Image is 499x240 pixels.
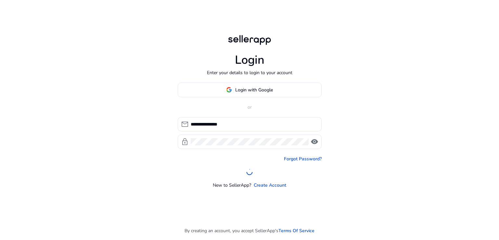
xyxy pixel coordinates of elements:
[254,182,286,189] a: Create Account
[284,155,322,162] a: Forgot Password?
[181,138,189,146] span: lock
[213,182,251,189] p: New to SellerApp?
[207,69,292,76] p: Enter your details to login to your account
[235,87,273,93] span: Login with Google
[278,227,314,234] a: Terms Of Service
[226,87,232,93] img: google-logo.svg
[178,83,322,97] button: Login with Google
[235,53,264,67] h1: Login
[311,138,318,146] span: visibility
[181,120,189,128] span: mail
[178,104,322,111] p: or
